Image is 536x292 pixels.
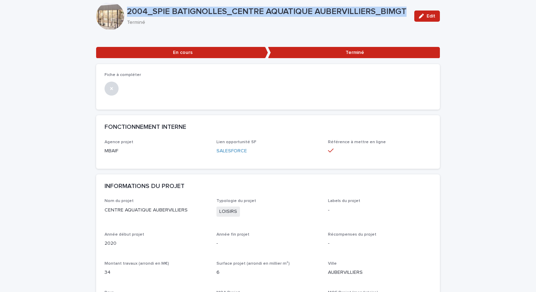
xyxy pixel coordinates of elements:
p: - [328,207,431,214]
a: SALESFORCE [216,148,247,153]
span: Surface projet (arrondi en millier m²) [216,262,290,266]
span: Labels du projet [328,199,360,203]
span: Typologie du projet [216,199,256,203]
p: 6 [216,269,320,276]
span: Ville [328,262,337,266]
p: - [216,240,320,247]
span: Lien opportunité SF [216,140,256,144]
span: Fiche à compléter [105,73,141,77]
p: AUBERVILLIERS [328,269,431,276]
span: Edit [427,14,435,19]
p: Terminé [268,47,440,58]
p: En cours [96,47,268,58]
span: Récompenses du projet [328,232,376,237]
h2: INFORMATIONS DU PROJET [105,183,185,190]
span: LOISIRS [216,207,240,217]
p: Terminé [127,20,406,26]
span: Montant travaux (arrondi en M€) [105,262,169,266]
p: 2004_SPIE BATIGNOLLES_CENTRE AQUATIQUE AUBERVILLIERS_BIMGT [127,7,409,17]
p: 2020 [105,240,208,247]
span: Nom du projet [105,199,134,203]
p: CENTRE AQUATIQUE AUBERVILLIERS [105,207,208,214]
span: Année début projet [105,232,144,237]
span: Référence à mettre en ligne [328,140,386,144]
span: Agence projet [105,140,133,144]
h2: FONCTIONNEMENT INTERNE [105,124,186,131]
p: MBAIF [105,147,208,155]
p: 34 [105,269,208,276]
p: - [328,240,431,247]
span: Année fin projet [216,232,249,237]
button: Edit [414,11,440,22]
